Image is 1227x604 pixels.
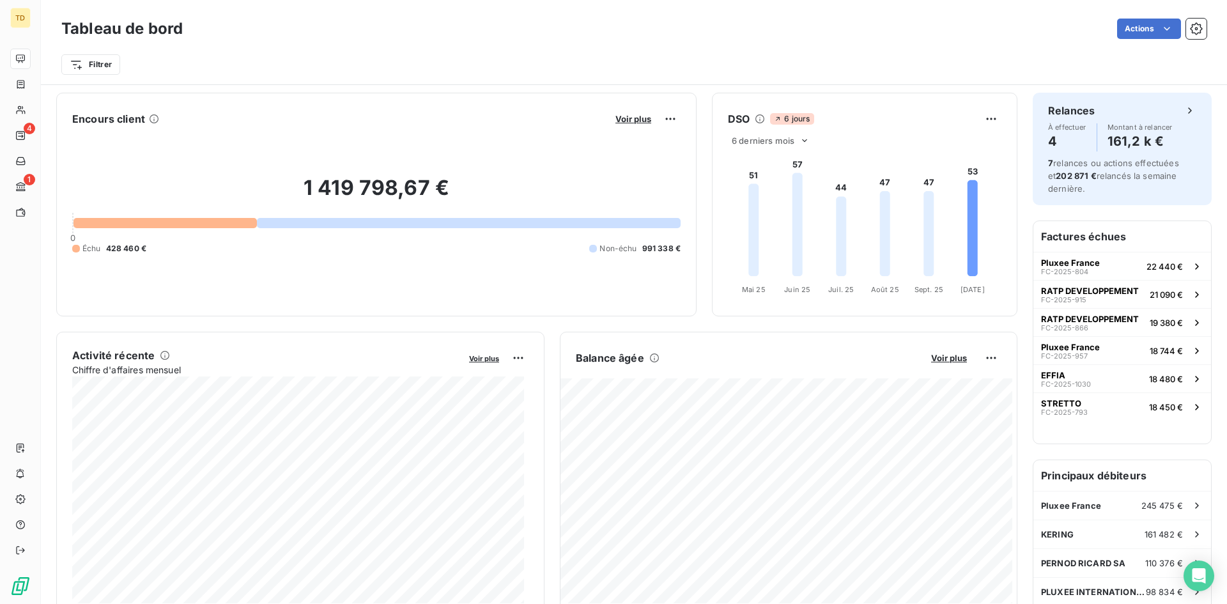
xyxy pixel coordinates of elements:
[61,54,120,75] button: Filtrer
[1056,171,1096,181] span: 202 871 €
[1041,529,1074,539] span: KERING
[1033,252,1211,280] button: Pluxee FranceFC-2025-80422 440 €
[72,363,460,376] span: Chiffre d'affaires mensuel
[24,123,35,134] span: 4
[1048,158,1053,168] span: 7
[72,111,145,127] h6: Encours client
[1041,370,1065,380] span: EFFIA
[24,174,35,185] span: 1
[961,285,985,294] tspan: [DATE]
[1041,258,1100,268] span: Pluxee France
[72,175,681,213] h2: 1 419 798,67 €
[612,113,655,125] button: Voir plus
[1150,346,1183,356] span: 18 744 €
[1150,290,1183,300] span: 21 090 €
[931,353,967,363] span: Voir plus
[1150,318,1183,328] span: 19 380 €
[742,285,766,294] tspan: Mai 25
[1041,314,1139,324] span: RATP DEVELOPPEMENT
[1041,352,1088,360] span: FC-2025-957
[1048,103,1095,118] h6: Relances
[106,243,146,254] span: 428 460 €
[1041,558,1125,568] span: PERNOD RICARD SA
[1048,123,1086,131] span: À effectuer
[728,111,750,127] h6: DSO
[1107,123,1173,131] span: Montant à relancer
[82,243,101,254] span: Échu
[1033,392,1211,421] button: STRETTOFC-2025-79318 450 €
[1041,286,1139,296] span: RATP DEVELOPPEMENT
[784,285,810,294] tspan: Juin 25
[1184,561,1214,591] div: Open Intercom Messenger
[1149,402,1183,412] span: 18 450 €
[871,285,899,294] tspan: Août 25
[1041,268,1088,275] span: FC-2025-804
[10,576,31,596] img: Logo LeanPay
[1033,460,1211,491] h6: Principaux débiteurs
[1041,398,1081,408] span: STRETTO
[1041,587,1146,597] span: PLUXEE INTERNATIONAL
[70,233,75,243] span: 0
[1117,19,1181,39] button: Actions
[770,113,814,125] span: 6 jours
[1033,221,1211,252] h6: Factures échues
[1107,131,1173,151] h4: 161,2 k €
[1149,374,1183,384] span: 18 480 €
[1145,558,1183,568] span: 110 376 €
[10,8,31,28] div: TD
[72,348,155,363] h6: Activité récente
[1048,131,1086,151] h4: 4
[1041,408,1088,416] span: FC-2025-793
[1141,500,1183,511] span: 245 475 €
[1146,587,1183,597] span: 98 834 €
[1033,364,1211,392] button: EFFIAFC-2025-103018 480 €
[469,354,499,363] span: Voir plus
[1033,280,1211,308] button: RATP DEVELOPPEMENTFC-2025-91521 090 €
[1033,336,1211,364] button: Pluxee FranceFC-2025-95718 744 €
[1041,380,1091,388] span: FC-2025-1030
[1041,342,1100,352] span: Pluxee France
[914,285,943,294] tspan: Sept. 25
[465,352,503,364] button: Voir plus
[1145,529,1183,539] span: 161 482 €
[1048,158,1179,194] span: relances ou actions effectuées et relancés la semaine dernière.
[615,114,651,124] span: Voir plus
[61,17,183,40] h3: Tableau de bord
[642,243,681,254] span: 991 338 €
[1041,296,1086,304] span: FC-2025-915
[1041,500,1101,511] span: Pluxee France
[599,243,637,254] span: Non-échu
[1033,308,1211,336] button: RATP DEVELOPPEMENTFC-2025-86619 380 €
[576,350,644,366] h6: Balance âgée
[732,136,794,146] span: 6 derniers mois
[1041,324,1088,332] span: FC-2025-866
[927,352,971,364] button: Voir plus
[1146,261,1183,272] span: 22 440 €
[828,285,854,294] tspan: Juil. 25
